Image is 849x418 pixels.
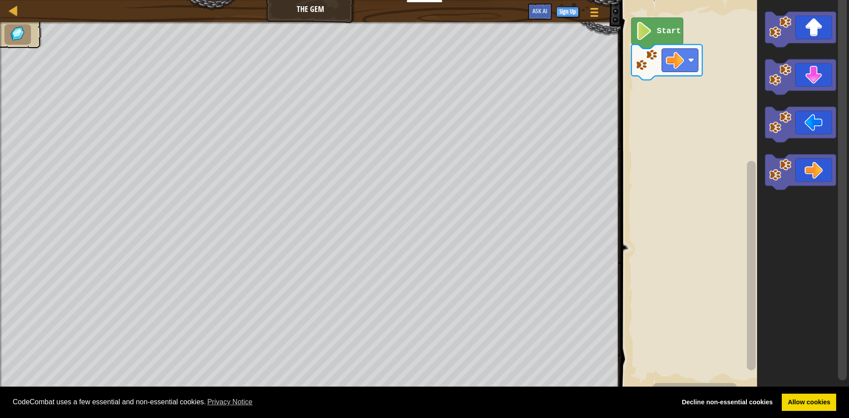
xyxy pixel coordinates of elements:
button: Sign Up [556,7,579,17]
text: Start [657,27,681,35]
a: deny cookies [676,394,779,411]
button: Ask AI [528,4,552,20]
a: learn more about cookies [206,395,254,409]
a: allow cookies [782,394,836,411]
span: CodeCombat uses a few essential and non-essential cookies. [13,395,669,409]
button: Show game menu [583,4,605,24]
li: Collect the gems. [4,24,31,45]
span: Ask AI [532,7,547,15]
